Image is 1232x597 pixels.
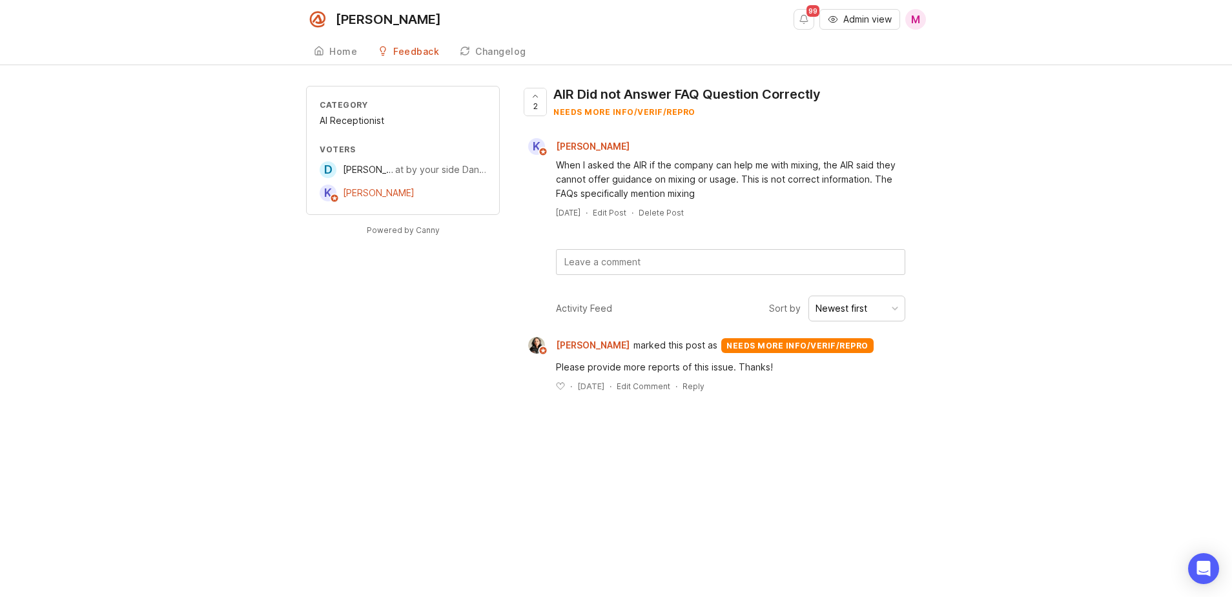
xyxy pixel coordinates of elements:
[336,13,441,26] div: [PERSON_NAME]
[329,47,357,56] div: Home
[556,207,580,218] a: [DATE]
[1188,553,1219,584] div: Open Intercom Messenger
[556,208,580,218] time: [DATE]
[320,161,336,178] div: D
[556,301,612,316] div: Activity Feed
[683,381,704,392] div: Reply
[553,85,821,103] div: AIR Did not Answer FAQ Question Correctly
[593,207,626,218] div: Edit Post
[769,301,801,316] span: Sort by
[577,381,604,391] time: [DATE]
[330,194,340,203] img: member badge
[528,138,545,155] div: K
[721,338,874,353] div: needs more info/verif/repro
[528,337,545,354] img: Ysabelle Eugenio
[475,47,526,56] div: Changelog
[365,223,442,238] a: Powered by Canny
[539,147,548,157] img: member badge
[675,381,677,392] div: ·
[806,5,819,17] span: 99
[843,13,892,26] span: Admin view
[343,187,415,198] span: [PERSON_NAME]
[306,8,329,31] img: Smith.ai logo
[524,88,547,116] button: 2
[320,185,336,201] div: K
[794,9,814,30] button: Notifications
[556,338,630,352] span: [PERSON_NAME]
[343,164,415,175] span: [PERSON_NAME]
[306,39,365,65] a: Home
[370,39,447,65] a: Feedback
[556,360,905,374] div: Please provide more reports of this issue. Thanks!
[570,381,572,392] div: ·
[393,47,439,56] div: Feedback
[520,337,633,354] a: Ysabelle Eugenio[PERSON_NAME]
[617,381,670,392] div: Edit Comment
[556,158,905,201] div: When I asked the AIR if the company can help me with mixing, the AIR said they cannot offer guida...
[320,114,486,128] div: AI Receptionist
[631,207,633,218] div: ·
[533,101,538,112] span: 2
[539,346,548,356] img: member badge
[320,144,486,155] div: Voters
[452,39,534,65] a: Changelog
[556,141,630,152] span: [PERSON_NAME]
[639,207,684,218] div: Delete Post
[911,12,920,27] span: M
[520,138,640,155] a: K[PERSON_NAME]
[610,381,611,392] div: ·
[586,207,588,218] div: ·
[816,301,867,316] div: Newest first
[633,338,717,352] span: marked this post as
[320,99,486,110] div: Category
[819,9,900,30] button: Admin view
[395,163,486,177] div: at by your side Dance Studio
[320,161,486,178] a: D[PERSON_NAME]at by your side Dance Studio
[320,185,415,201] a: K[PERSON_NAME]
[553,106,821,117] div: needs more info/verif/repro
[905,9,926,30] button: M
